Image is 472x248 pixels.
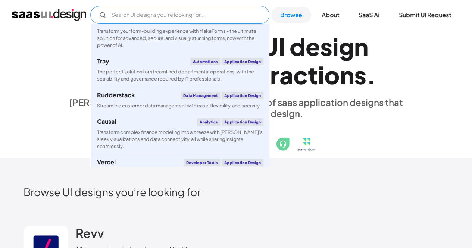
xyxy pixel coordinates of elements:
div: r [270,60,279,89]
div: Vercel [97,159,116,165]
div: Application Design [222,159,263,166]
div: n [340,60,354,89]
div: . [366,60,376,89]
div: s [320,32,332,61]
div: Rudderstack [97,92,135,98]
div: Data Management [181,92,220,99]
a: VercelDeveloper toolsApplication DesignPlatform for frontend developers, providing the speed and ... [91,154,269,181]
h1: Explore SaaS UI design patterns & interactions. [65,32,408,90]
h2: Revv [76,226,104,241]
div: Transform your form-building experience with MakeForms - the ultimate solution for advanced, secu... [97,28,263,49]
a: Revv [76,226,104,244]
div: Application Design [222,92,263,99]
div: I [278,32,285,61]
a: Browse [271,7,311,23]
div: i [332,32,339,61]
div: Causal [97,119,116,125]
h2: Browse UI designs you’re looking for [24,185,448,198]
a: CausalAnalyticsApplication DesignTransform complex finance modeling into a breeze with [PERSON_NA... [91,114,269,155]
div: c [293,60,308,89]
a: Submit UI Request [390,7,460,23]
a: About [313,7,348,23]
div: n [354,32,368,61]
div: s [354,60,366,89]
div: Application Design [222,58,263,65]
a: TrayAutomationsApplication DesignThe perfect solution for streamlined departmental operations, wi... [91,53,269,87]
div: U [261,32,278,61]
form: Email Form [90,6,269,24]
div: Tray [97,58,109,64]
a: SaaS Ai [350,7,388,23]
a: MakeFormsForm BuilderApplication DesignTransform your form-building experience with MakeForms - t... [91,13,269,54]
div: i [318,60,324,89]
div: g [339,32,354,61]
div: d [290,32,306,61]
div: Transform complex finance modeling into a breeze with [PERSON_NAME]'s sleek visualizations and da... [97,129,263,150]
div: [PERSON_NAME] is a hand-picked collection of saas application designs that exhibit the best in cl... [65,97,408,119]
div: Application Design [222,118,263,126]
div: Streamline customer data management with ease, flexibility, and security. [97,102,261,109]
div: Analytics [197,118,220,126]
a: home [12,9,86,21]
input: Search UI designs you're looking for... [90,6,269,24]
div: o [324,60,340,89]
a: RudderstackData ManagementApplication DesignStreamline customer data management with ease, flexib... [91,87,269,114]
div: t [308,60,318,89]
div: Developer tools [184,159,220,166]
div: The perfect solution for streamlined departmental operations, with the scalability and governance... [97,68,263,82]
div: e [306,32,320,61]
div: Automations [190,58,220,65]
div: a [279,60,293,89]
